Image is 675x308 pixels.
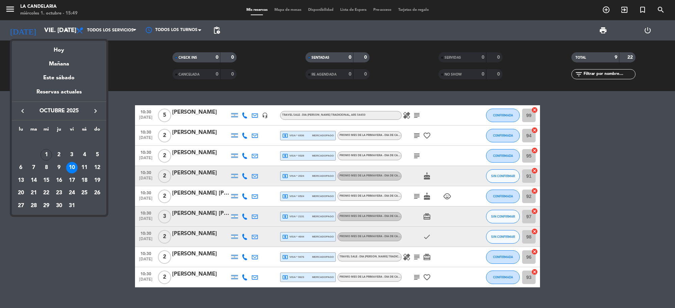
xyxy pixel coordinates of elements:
td: 19 de octubre de 2025 [91,174,104,187]
div: 26 [91,187,103,199]
th: sábado [78,125,91,136]
td: 18 de octubre de 2025 [78,174,91,187]
th: lunes [15,125,27,136]
div: 28 [28,200,39,212]
td: 9 de octubre de 2025 [53,161,65,174]
div: 25 [79,187,90,199]
th: miércoles [40,125,53,136]
td: 17 de octubre de 2025 [65,174,78,187]
th: jueves [53,125,65,136]
div: 24 [66,187,78,199]
td: 1 de octubre de 2025 [40,148,53,161]
td: 22 de octubre de 2025 [40,187,53,199]
td: 10 de octubre de 2025 [65,161,78,174]
div: 16 [53,175,65,186]
div: 27 [15,200,27,212]
td: 29 de octubre de 2025 [40,199,53,212]
td: 30 de octubre de 2025 [53,199,65,212]
div: Reservas actuales [12,88,106,102]
div: 6 [15,162,27,173]
div: 30 [53,200,65,212]
th: viernes [65,125,78,136]
span: octubre 2025 [29,107,89,115]
td: 20 de octubre de 2025 [15,187,27,199]
td: 8 de octubre de 2025 [40,161,53,174]
div: 9 [53,162,65,173]
div: Hoy [12,41,106,55]
div: 12 [91,162,103,173]
i: keyboard_arrow_right [91,107,100,115]
div: 5 [91,149,103,161]
td: 28 de octubre de 2025 [27,199,40,212]
td: 4 de octubre de 2025 [78,148,91,161]
td: 24 de octubre de 2025 [65,187,78,199]
div: 1 [40,149,52,161]
div: Mañana [12,55,106,68]
th: domingo [91,125,104,136]
div: 23 [53,187,65,199]
td: 23 de octubre de 2025 [53,187,65,199]
td: 5 de octubre de 2025 [91,148,104,161]
td: 27 de octubre de 2025 [15,199,27,212]
td: 7 de octubre de 2025 [27,161,40,174]
div: 7 [28,162,39,173]
td: 13 de octubre de 2025 [15,174,27,187]
td: 21 de octubre de 2025 [27,187,40,199]
div: 10 [66,162,78,173]
div: 29 [40,200,52,212]
td: 12 de octubre de 2025 [91,161,104,174]
div: Este sábado [12,68,106,87]
td: 6 de octubre de 2025 [15,161,27,174]
i: keyboard_arrow_left [19,107,27,115]
div: 17 [66,175,78,186]
div: 21 [28,187,39,199]
button: keyboard_arrow_right [89,107,102,115]
div: 11 [79,162,90,173]
div: 14 [28,175,39,186]
td: 14 de octubre de 2025 [27,174,40,187]
td: 2 de octubre de 2025 [53,148,65,161]
div: 20 [15,187,27,199]
div: 4 [79,149,90,161]
button: keyboard_arrow_left [17,107,29,115]
div: 13 [15,175,27,186]
td: 11 de octubre de 2025 [78,161,91,174]
td: 15 de octubre de 2025 [40,174,53,187]
td: OCT. [15,136,104,149]
div: 31 [66,200,78,212]
div: 2 [53,149,65,161]
div: 15 [40,175,52,186]
div: 3 [66,149,78,161]
td: 3 de octubre de 2025 [65,148,78,161]
td: 25 de octubre de 2025 [78,187,91,199]
th: martes [27,125,40,136]
div: 22 [40,187,52,199]
div: 19 [91,175,103,186]
td: 26 de octubre de 2025 [91,187,104,199]
td: 31 de octubre de 2025 [65,199,78,212]
td: 16 de octubre de 2025 [53,174,65,187]
div: 8 [40,162,52,173]
div: 18 [79,175,90,186]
